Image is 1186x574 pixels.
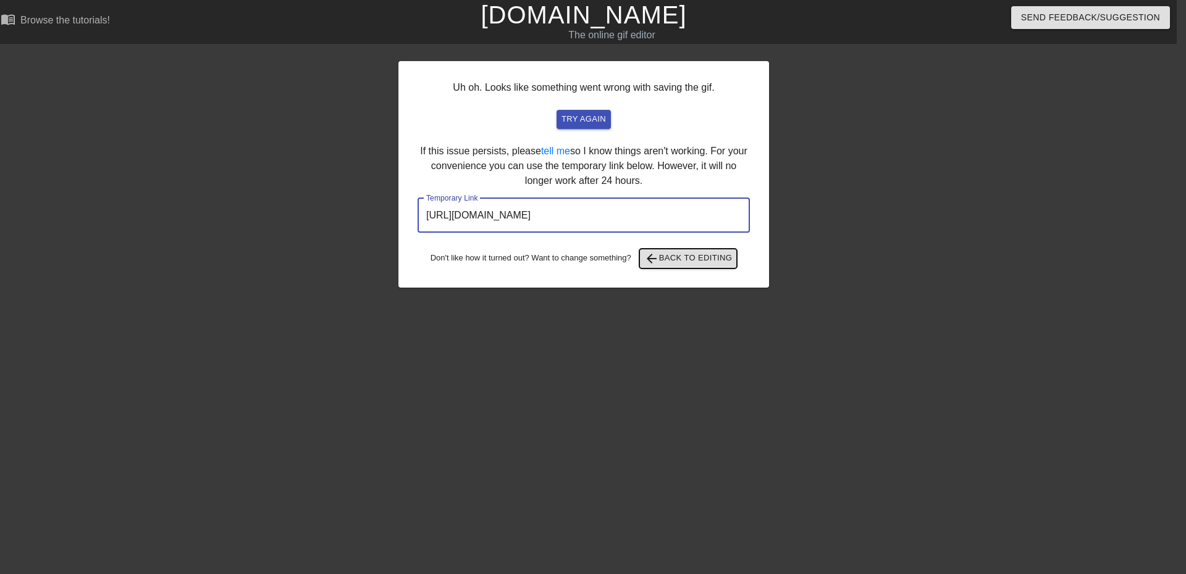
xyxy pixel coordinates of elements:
button: try again [557,110,611,129]
div: Uh oh. Looks like something went wrong with saving the gif. If this issue persists, please so I k... [398,61,769,288]
a: [DOMAIN_NAME] [481,1,686,28]
input: bare [418,198,750,233]
a: tell me [541,146,570,156]
span: menu_book [1,12,15,27]
a: Browse the tutorials! [1,12,110,31]
button: Back to Editing [639,249,738,268]
span: Send Feedback/Suggestion [1021,10,1160,25]
div: The online gif editor [392,28,831,43]
span: try again [561,112,606,127]
span: Back to Editing [644,251,733,266]
div: Don't like how it turned out? Want to change something? [418,249,750,268]
span: arrow_back [644,251,659,266]
div: Browse the tutorials! [20,15,110,25]
button: Send Feedback/Suggestion [1011,6,1170,29]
